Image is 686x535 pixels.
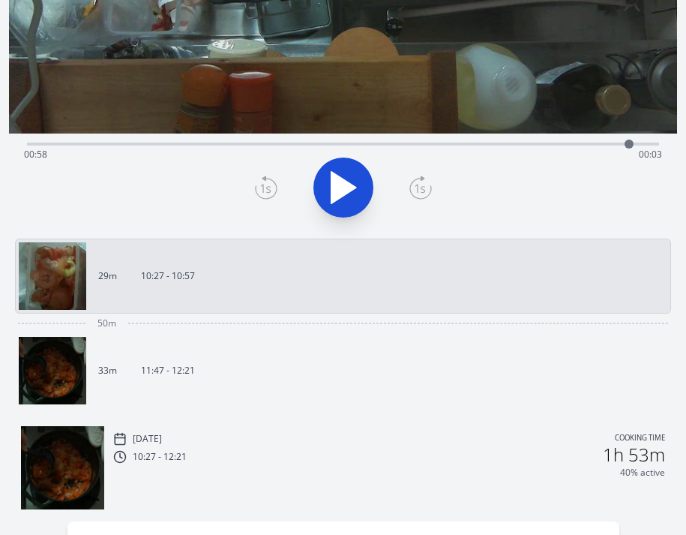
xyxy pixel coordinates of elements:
img: 251011012801_thumb.jpeg [19,242,86,310]
p: [DATE] [133,433,162,445]
p: 11:47 - 12:21 [141,365,195,377]
p: 33m [98,365,117,377]
img: 251011024757_thumb.jpeg [19,337,86,404]
span: 00:03 [639,148,662,161]
img: 251011024757_thumb.jpeg [21,426,104,509]
p: 40% active [620,467,665,479]
span: 50m [97,317,116,329]
span: 00:58 [24,148,47,161]
h2: 1h 53m [603,446,665,464]
p: Cooking time [615,432,665,446]
p: 10:27 - 12:21 [133,451,187,463]
p: 29m [98,270,117,282]
p: 10:27 - 10:57 [141,270,195,282]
